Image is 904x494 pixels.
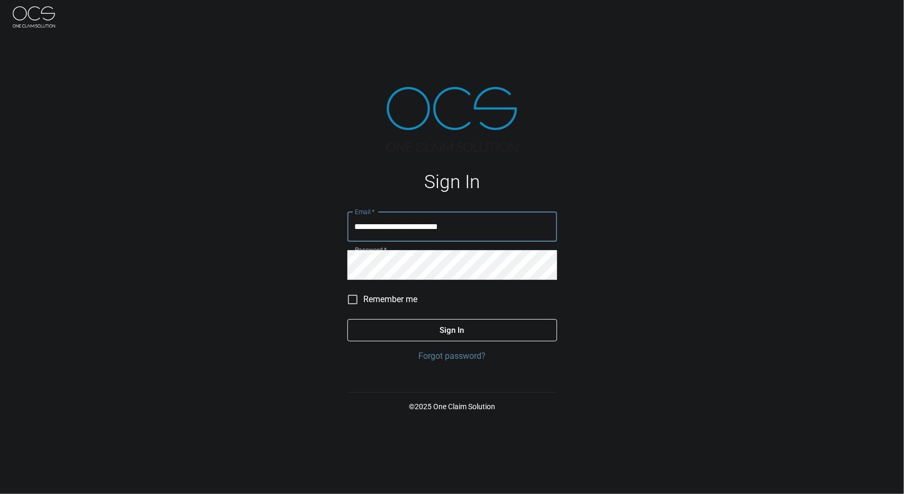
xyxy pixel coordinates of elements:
h1: Sign In [347,171,557,193]
img: ocs-logo-tra.png [387,87,517,152]
button: Sign In [347,319,557,341]
a: Forgot password? [347,350,557,363]
p: © 2025 One Claim Solution [347,401,557,412]
span: Remember me [364,293,418,306]
label: Email [355,207,375,216]
img: ocs-logo-white-transparent.png [13,6,55,28]
label: Password [355,245,387,254]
